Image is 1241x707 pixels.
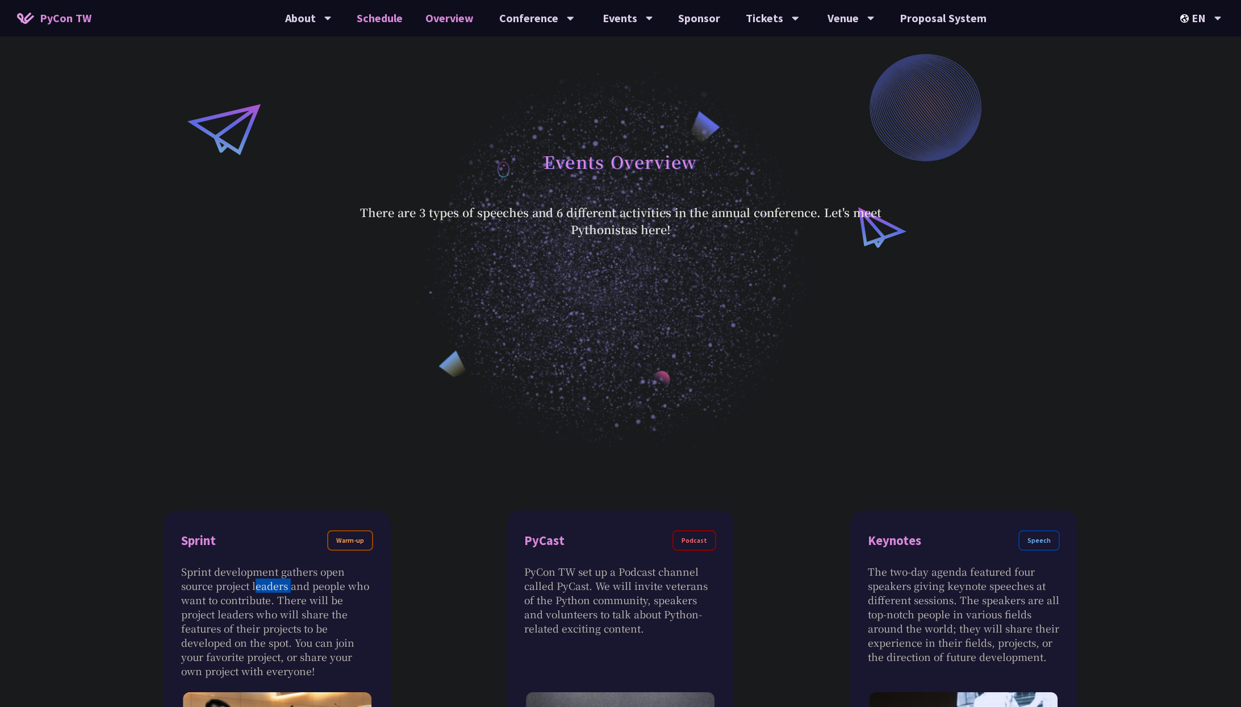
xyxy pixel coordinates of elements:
[357,204,885,238] p: There are 3 types of speeches and 6 different activities in the annual conference. Let's meet Pyt...
[544,144,697,178] h1: Events Overview
[17,13,34,24] img: Home icon of PyCon TW 2025
[181,564,373,678] p: Sprint development gathers open source project leaders and people who want to contribute. There w...
[327,530,373,551] div: Warm-up
[1018,530,1060,551] div: Speech
[181,531,216,551] div: Sprint
[524,564,716,635] p: PyCon TW set up a Podcast channel called PyCast. We will invite veterans of the Python community,...
[868,531,921,551] div: Keynotes
[6,4,103,32] a: PyCon TW
[868,564,1060,664] p: The two-day agenda featured four speakers giving keynote speeches at different sessions. The spea...
[40,10,91,27] span: PyCon TW
[672,530,716,551] div: Podcast
[1180,14,1192,23] img: Locale Icon
[524,531,565,551] div: PyCast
